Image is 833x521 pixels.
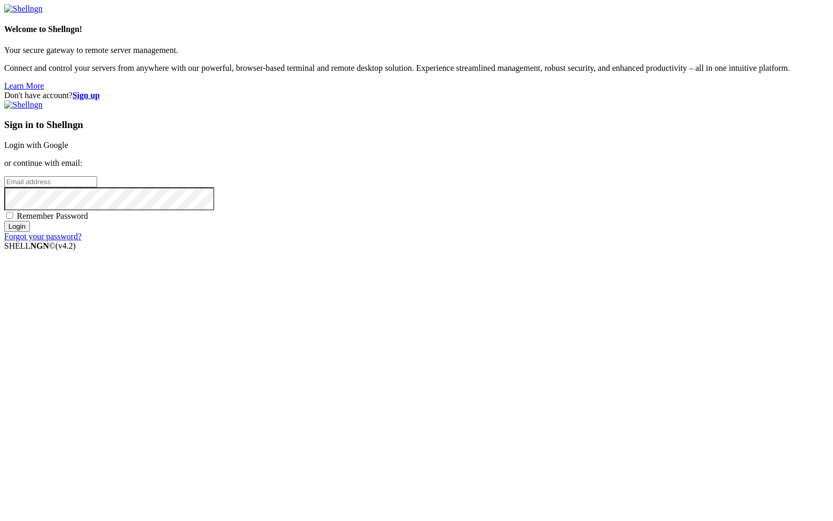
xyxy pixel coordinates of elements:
p: or continue with email: [4,158,829,168]
span: SHELL © [4,241,76,250]
h4: Welcome to Shellngn! [4,25,829,34]
a: Sign up [72,91,100,100]
p: Your secure gateway to remote server management. [4,46,829,55]
b: NGN [30,241,49,250]
input: Remember Password [6,212,13,219]
input: Email address [4,176,97,187]
span: Remember Password [17,211,88,220]
span: 4.2.0 [56,241,76,250]
p: Connect and control your servers from anywhere with our powerful, browser-based terminal and remo... [4,63,829,73]
img: Shellngn [4,100,43,110]
img: Shellngn [4,4,43,14]
input: Login [4,221,30,232]
a: Learn More [4,81,44,90]
a: Login with Google [4,141,68,150]
h3: Sign in to Shellngn [4,119,829,131]
div: Don't have account? [4,91,829,100]
a: Forgot your password? [4,232,81,241]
